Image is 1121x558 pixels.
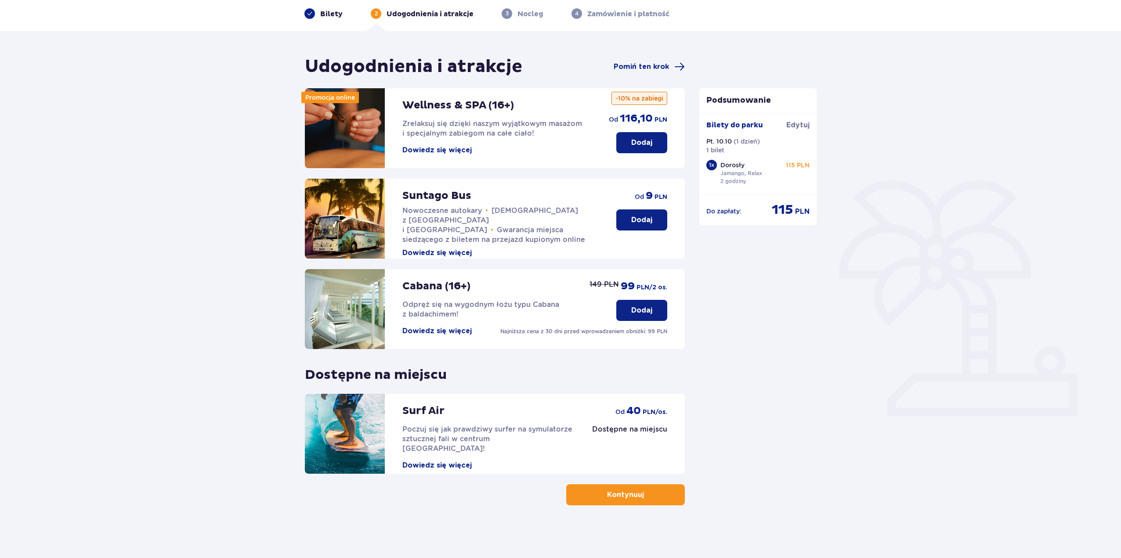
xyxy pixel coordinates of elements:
[636,283,667,292] span: PLN /2 os.
[305,394,385,474] img: attraction
[699,95,817,106] p: Podsumowanie
[506,10,509,18] p: 3
[609,115,618,124] span: od
[402,300,559,318] span: Odpręż się na wygodnym łożu typu Cabana z baldachimem!
[795,207,810,216] span: PLN
[502,8,543,19] div: 3Nocleg
[305,88,385,168] img: attraction
[620,112,653,125] span: 116,10
[587,9,669,19] p: Zamówienie i płatność
[720,161,745,169] p: Dorosły
[631,138,652,148] p: Dodaj
[402,145,472,155] button: Dowiedz się więcej
[643,408,667,417] span: PLN /os.
[635,192,644,201] span: od
[305,179,385,259] img: attraction
[305,360,447,383] p: Dostępne na miejscu
[614,61,685,72] a: Pomiń ten krok
[402,189,471,202] p: Suntago Bus
[646,189,653,202] span: 9
[631,306,652,315] p: Dodaj
[611,92,667,105] p: -10% na zabiegi
[402,99,514,112] p: Wellness & SPA (16+)
[517,9,543,19] p: Nocleg
[491,226,493,234] span: •
[772,202,793,218] span: 115
[301,92,359,103] div: Promocja online
[655,115,667,124] span: PLN
[500,328,667,335] p: Najniższa cena z 30 dni przed wprowadzeniem obniżki: 99 PLN
[706,207,741,216] p: Do zapłaty :
[621,280,635,293] span: 99
[305,269,385,349] img: attraction
[614,62,669,72] span: Pomiń ten krok
[706,160,717,170] div: 1 x
[706,120,763,130] p: Bilety do parku
[616,300,667,321] button: Dodaj
[305,56,522,78] h1: Udogodnienia i atrakcje
[631,215,652,225] p: Dodaj
[485,206,488,215] span: •
[304,8,343,19] div: Bilety
[402,280,470,293] p: Cabana (16+)
[607,490,644,500] p: Kontynuuj
[375,10,378,18] p: 2
[615,407,625,416] span: od
[402,206,482,215] span: Nowoczesne autokary
[589,280,619,289] p: 149 PLN
[655,193,667,202] span: PLN
[566,484,685,505] button: Kontynuuj
[402,206,578,234] span: [DEMOGRAPHIC_DATA] z [GEOGRAPHIC_DATA] i [GEOGRAPHIC_DATA]
[371,8,474,19] div: 2Udogodnienia i atrakcje
[320,9,343,19] p: Bilety
[402,119,582,137] span: Zrelaksuj się dzięki naszym wyjątkowym masażom i specjalnym zabiegom na całe ciało!
[575,10,579,18] p: 4
[720,169,762,177] p: Jamango, Relax
[402,404,445,418] p: Surf Air
[616,209,667,230] button: Dodaj
[592,425,667,434] p: Dostępne na miejscu
[571,8,669,19] div: 4Zamówienie i płatność
[786,120,810,130] span: Edytuj
[387,9,474,19] p: Udogodnienia i atrakcje
[402,425,572,453] span: Poczuj się jak prawdziwy surfer na symulatorze sztucznej fali w centrum [GEOGRAPHIC_DATA]!
[616,132,667,153] button: Dodaj
[402,326,472,336] button: Dowiedz się więcej
[626,404,641,418] span: 40
[720,177,746,185] p: 2 godziny
[402,461,472,470] button: Dowiedz się więcej
[706,137,732,146] p: Pt. 10.10
[402,248,472,258] button: Dowiedz się więcej
[734,137,760,146] p: ( 1 dzień )
[786,161,810,169] p: 115 PLN
[706,146,724,155] p: 1 bilet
